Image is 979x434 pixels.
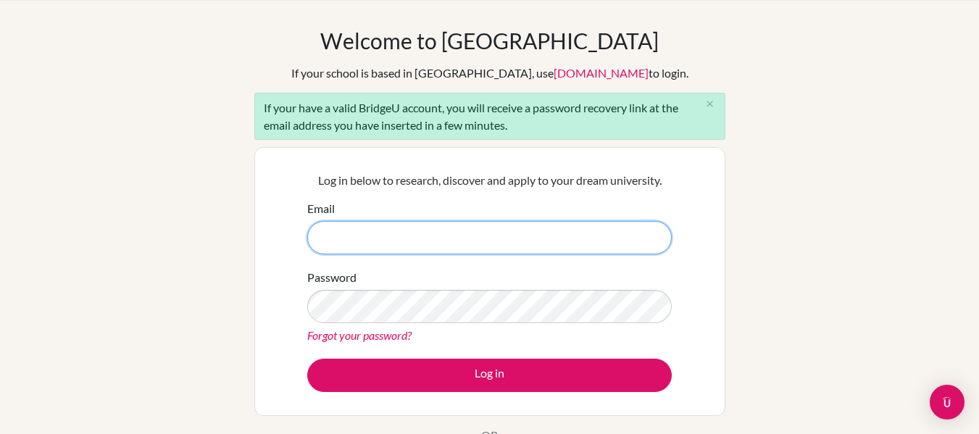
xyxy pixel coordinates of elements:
button: Log in [307,359,672,392]
p: Log in below to research, discover and apply to your dream university. [307,172,672,189]
a: [DOMAIN_NAME] [554,66,649,80]
div: If your school is based in [GEOGRAPHIC_DATA], use to login. [291,64,688,82]
div: Open Intercom Messenger [930,385,965,420]
div: If your have a valid BridgeU account, you will receive a password recovery link at the email addr... [254,93,725,140]
h1: Welcome to [GEOGRAPHIC_DATA] [320,28,659,54]
a: Forgot your password? [307,328,412,342]
i: close [704,99,715,109]
label: Email [307,200,335,217]
label: Password [307,269,357,286]
button: Close [696,93,725,115]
